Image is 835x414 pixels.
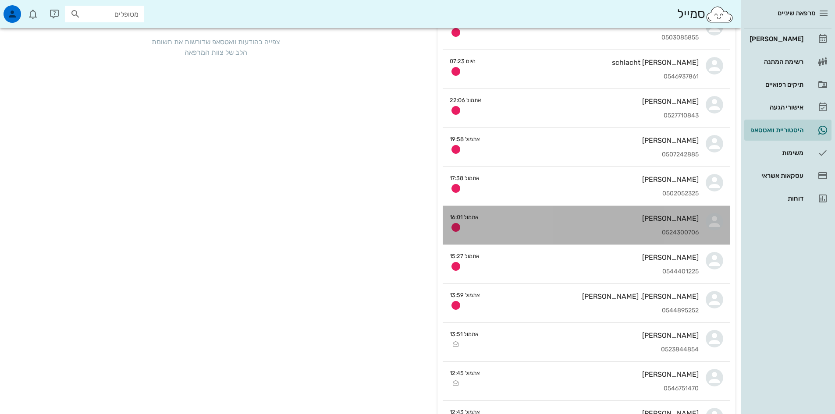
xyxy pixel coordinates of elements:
[450,57,476,65] small: היום 07:23
[487,370,699,379] div: [PERSON_NAME]
[450,252,480,260] small: אתמול 15:27
[450,213,479,221] small: אתמול 16:01
[450,135,480,143] small: אתמול 19:58
[450,369,480,377] small: אתמול 12:45
[744,28,831,50] a: [PERSON_NAME]
[487,268,699,276] div: 0544401225
[748,149,803,156] div: משימות
[450,96,481,104] small: אתמול 22:06
[488,97,699,106] div: [PERSON_NAME]
[748,104,803,111] div: אישורי הגעה
[487,385,699,393] div: 0546751470
[748,195,803,202] div: דוחות
[487,190,699,198] div: 0502052325
[483,73,699,81] div: 0546937861
[487,307,699,315] div: 0544895252
[486,346,699,354] div: 0523844854
[450,291,480,299] small: אתמול 13:59
[450,174,480,182] small: אתמול 17:38
[744,165,831,186] a: עסקאות אשראי
[744,142,831,163] a: משימות
[487,136,699,145] div: [PERSON_NAME]
[744,120,831,141] a: תגהיסטוריית וואטסאפ
[487,151,699,159] div: 0507242885
[488,112,699,120] div: 0527710843
[748,172,803,179] div: עסקאות אשראי
[748,58,803,65] div: רשימת המתנה
[486,331,699,340] div: [PERSON_NAME]
[450,330,479,338] small: אתמול 13:51
[748,35,803,42] div: [PERSON_NAME]
[26,7,31,12] span: תג
[483,58,699,67] div: [PERSON_NAME] schlacht
[744,188,831,209] a: דוחות
[748,81,803,88] div: תיקים רפואיים
[487,175,699,184] div: [PERSON_NAME]
[677,5,734,24] div: סמייל
[705,6,734,23] img: SmileCloud logo
[744,74,831,95] a: תיקים רפואיים
[748,127,803,134] div: היסטוריית וואטסאפ
[487,292,699,301] div: [PERSON_NAME], [PERSON_NAME]
[483,34,699,42] div: 0503085855
[150,37,282,58] div: צפייה בהודעות וואטסאפ שדורשות את תשומת הלב של צוות המרפאה
[744,97,831,118] a: אישורי הגעה
[778,9,816,17] span: מרפאת שיניים
[487,253,699,262] div: [PERSON_NAME]
[744,51,831,72] a: רשימת המתנה
[486,214,699,223] div: [PERSON_NAME]
[486,229,699,237] div: 0524300706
